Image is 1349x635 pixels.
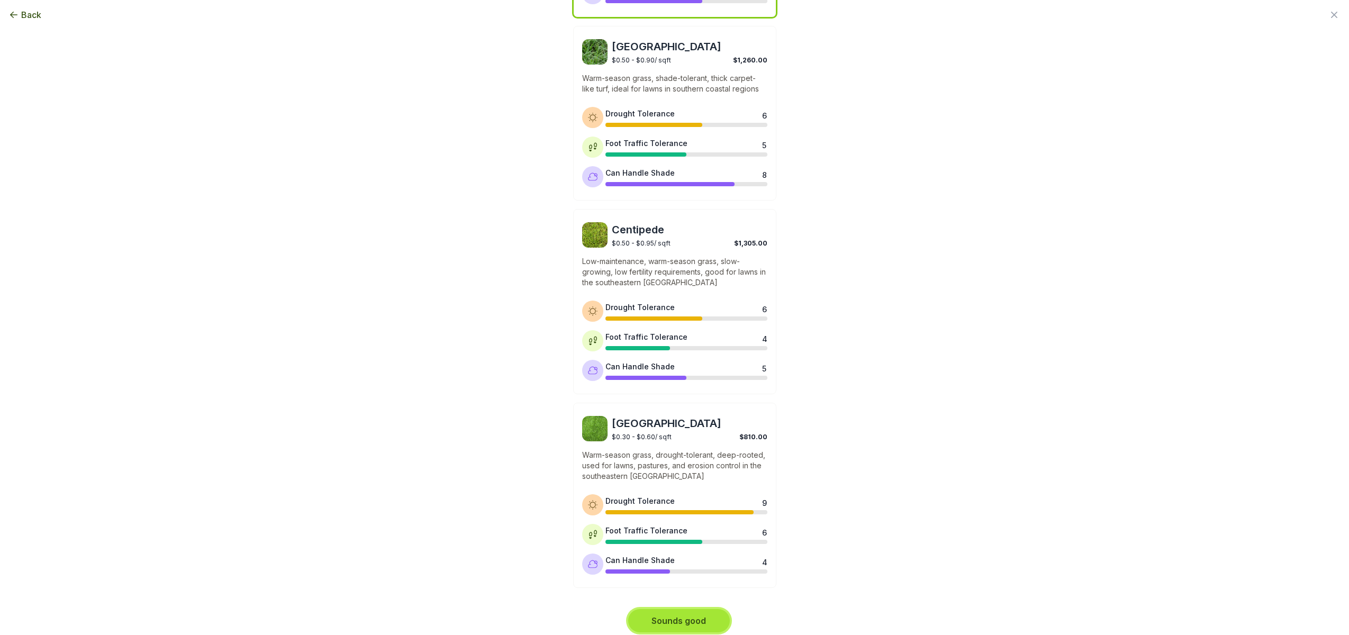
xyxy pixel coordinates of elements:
[612,433,672,441] span: $0.30 - $0.60 / sqft
[605,302,675,313] div: Drought Tolerance
[612,39,767,54] span: [GEOGRAPHIC_DATA]
[587,559,598,569] img: Shade tolerance icon
[605,138,687,149] div: Foot Traffic Tolerance
[733,56,767,64] span: $1,260.00
[762,557,766,565] div: 4
[762,169,766,178] div: 8
[762,333,766,342] div: 4
[605,167,675,178] div: Can Handle Shade
[739,433,767,441] span: $810.00
[762,110,766,119] div: 6
[605,108,675,119] div: Drought Tolerance
[605,495,675,506] div: Drought Tolerance
[612,239,671,247] span: $0.50 - $0.95 / sqft
[612,222,767,237] span: Centipede
[762,363,766,371] div: 5
[8,8,41,21] button: Back
[587,529,598,540] img: Foot traffic tolerance icon
[582,256,767,288] p: Low-maintenance, warm-season grass, slow-growing, low fertility requirements, good for lawns in t...
[21,8,41,21] span: Back
[587,142,598,152] img: Foot traffic tolerance icon
[762,527,766,536] div: 6
[582,39,608,65] img: St. Augustine sod image
[582,416,608,441] img: Bahia sod image
[582,450,767,482] p: Warm-season grass, drought-tolerant, deep-rooted, used for lawns, pastures, and erosion control i...
[762,497,766,506] div: 9
[587,335,598,346] img: Foot traffic tolerance icon
[605,555,675,566] div: Can Handle Shade
[582,73,767,94] p: Warm-season grass, shade-tolerant, thick carpet-like turf, ideal for lawns in southern coastal re...
[587,365,598,376] img: Shade tolerance icon
[612,416,767,431] span: [GEOGRAPHIC_DATA]
[612,56,671,64] span: $0.50 - $0.90 / sqft
[605,525,687,536] div: Foot Traffic Tolerance
[587,306,598,316] img: Drought tolerance icon
[587,171,598,182] img: Shade tolerance icon
[628,609,730,632] button: Sounds good
[605,331,687,342] div: Foot Traffic Tolerance
[582,222,608,248] img: Centipede sod image
[587,500,598,510] img: Drought tolerance icon
[587,112,598,123] img: Drought tolerance icon
[734,239,767,247] span: $1,305.00
[605,361,675,372] div: Can Handle Shade
[762,140,766,148] div: 5
[762,304,766,312] div: 6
